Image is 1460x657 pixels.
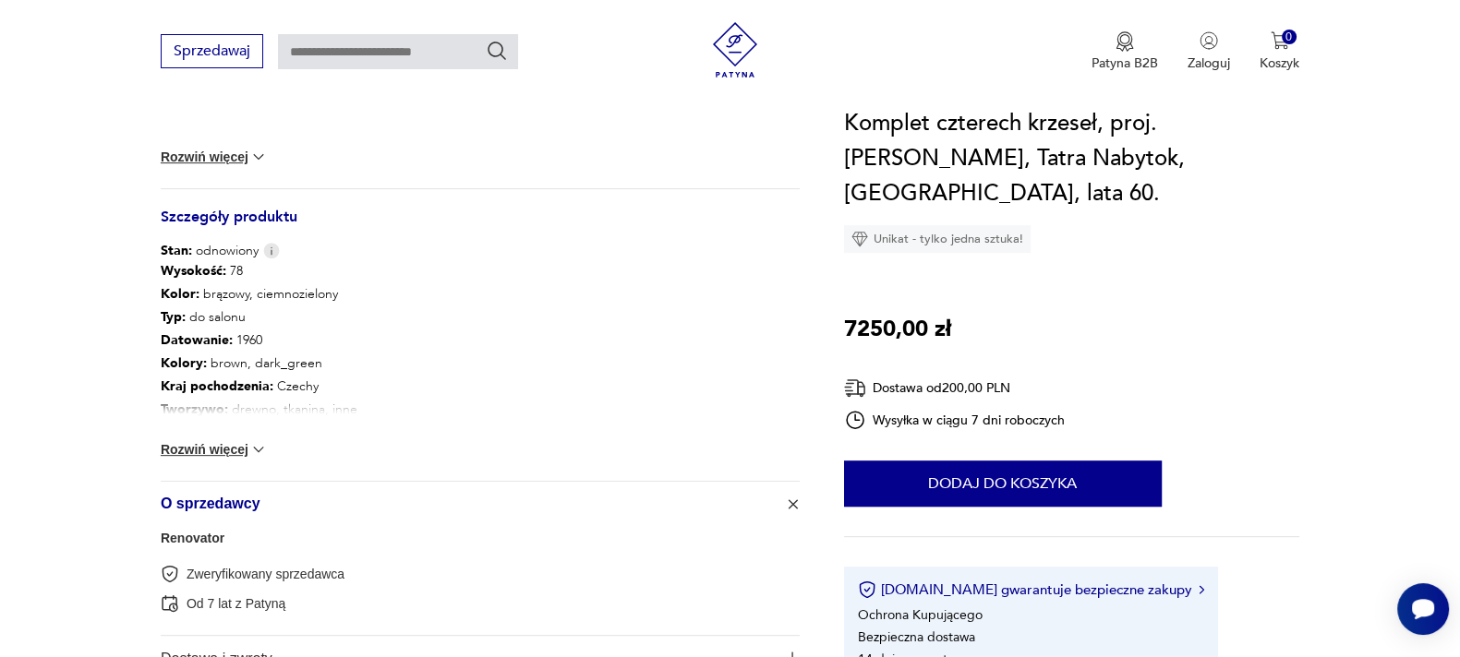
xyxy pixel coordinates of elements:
p: drewno, tkanina, inne [161,399,404,422]
img: Patyna - sklep z meblami i dekoracjami vintage [707,22,763,78]
b: Kraj pochodzenia : [161,377,273,395]
b: Kolor: [161,285,199,303]
p: 1960 [161,329,404,352]
span: odnowiony [161,242,259,260]
a: Ikona medaluPatyna B2B [1092,31,1158,72]
img: Ikona koszyka [1271,31,1289,50]
span: O sprzedawcy [161,482,774,526]
img: Ikona certyfikatu [858,580,876,599]
img: Zweryfikowany sprzedawca [161,565,179,583]
p: 7250,00 zł [844,312,951,347]
div: Unikat - tylko jedna sztuka! [844,225,1031,253]
img: Od 7 lat z Patyną [161,594,179,613]
p: Zaloguj [1188,54,1230,72]
button: Ikona plusaO sprzedawcy [161,482,800,526]
img: Ikona plusa [783,495,802,513]
img: chevron down [249,148,268,166]
iframe: Smartsupp widget button [1397,583,1449,635]
img: chevron down [249,440,268,459]
img: Ikona diamentu [851,231,868,247]
b: Datowanie : [161,331,233,349]
a: Renovator [161,531,224,545]
img: Info icon [263,243,280,258]
b: Tworzywo : [161,400,228,418]
button: Zaloguj [1188,31,1230,72]
div: 0 [1282,30,1297,45]
p: brązowy, ciemnozielony [161,283,404,306]
p: brown, dark_green [161,352,404,376]
p: Patyna B2B [1092,54,1158,72]
a: Sprzedawaj [161,46,263,59]
button: Patyna B2B [1092,31,1158,72]
img: Ikonka użytkownika [1200,31,1218,50]
img: Ikona dostawy [844,376,866,400]
h1: Komplet czterech krzeseł, proj. [PERSON_NAME], Tatra Nabytok, [GEOGRAPHIC_DATA], lata 60. [844,106,1299,211]
p: Od 7 lat z Patyną [187,595,285,613]
div: Wysyłka w ciągu 7 dni roboczych [844,409,1066,431]
h3: Szczegóły produktu [161,211,800,242]
div: Dostawa od 200,00 PLN [844,376,1066,400]
button: Sprzedawaj [161,34,263,68]
div: Ikona plusaO sprzedawcy [161,526,800,636]
p: do salonu [161,306,404,329]
button: Rozwiń więcej [161,148,268,166]
b: Wysokość : [161,262,226,280]
button: [DOMAIN_NAME] gwarantuje bezpieczne zakupy [858,580,1204,599]
p: Zweryfikowany sprzedawca [187,566,344,583]
li: Bezpieczna dostawa [858,627,975,645]
p: 78 [161,260,404,283]
button: Rozwiń więcej [161,440,268,459]
button: 0Koszyk [1260,31,1299,72]
img: Ikona strzałki w prawo [1199,585,1204,594]
button: Szukaj [486,40,508,62]
p: Koszyk [1260,54,1299,72]
img: Ikona medalu [1116,31,1134,52]
b: Kolory : [161,354,207,372]
b: Typ : [161,308,186,326]
p: Czechy [161,376,404,399]
b: Stan: [161,242,192,259]
button: Dodaj do koszyka [844,460,1162,507]
li: Ochrona Kupującego [858,605,983,623]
